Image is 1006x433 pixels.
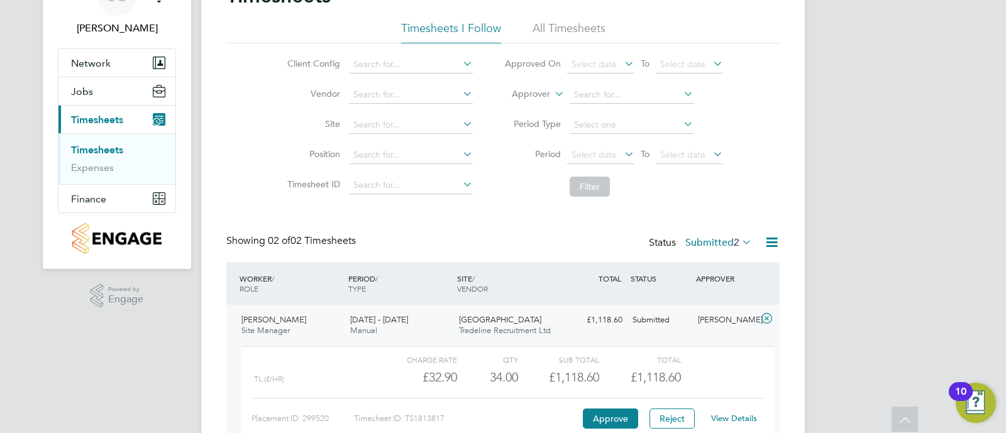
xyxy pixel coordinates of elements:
span: 02 of [268,234,290,247]
span: Select date [660,149,705,160]
button: Finance [58,185,175,212]
span: Network [71,57,111,69]
div: PERIOD [345,267,454,300]
span: / [472,273,475,283]
span: [DATE] - [DATE] [350,314,408,325]
div: £32.90 [376,367,457,388]
label: Vendor [284,88,340,99]
span: Select date [572,149,617,160]
label: Period Type [504,118,561,129]
div: £1,118.60 [562,310,627,331]
label: Submitted [685,236,752,249]
span: [GEOGRAPHIC_DATA] [459,314,541,325]
span: Site Manager [241,325,290,336]
span: VENDOR [457,283,488,293]
div: Submitted [627,310,693,331]
a: Powered byEngage [91,284,144,308]
span: Select date [572,58,617,70]
input: Search for... [349,86,473,104]
li: Timesheets I Follow [401,21,501,43]
li: All Timesheets [533,21,605,43]
a: Expenses [71,162,114,173]
span: TOTAL [599,273,621,283]
button: Approve [583,408,638,429]
span: / [375,273,378,283]
span: TL (£/HR) [254,375,284,383]
label: Site [284,118,340,129]
span: Sam Carter [58,21,176,36]
span: To [637,55,653,72]
div: Total [599,352,680,367]
span: / [272,273,274,283]
span: Tradeline Recruitment Ltd [459,325,551,336]
div: Showing [226,234,358,248]
div: 34.00 [457,367,518,388]
span: To [637,146,653,162]
label: Period [504,148,561,160]
span: Select date [660,58,705,70]
div: £1,118.60 [518,367,599,388]
div: Timesheets [58,133,175,184]
button: Filter [570,177,610,197]
span: 2 [734,236,739,249]
div: SITE [454,267,563,300]
span: Powered by [108,284,143,295]
button: Network [58,49,175,77]
button: Timesheets [58,106,175,133]
div: [PERSON_NAME] [693,310,758,331]
span: Manual [350,325,377,336]
span: [PERSON_NAME] [241,314,306,325]
label: Approver [494,88,550,101]
div: Charge rate [376,352,457,367]
input: Search for... [349,177,473,194]
span: Engage [108,294,143,305]
a: Go to home page [58,223,176,254]
span: 02 Timesheets [268,234,356,247]
label: Client Config [284,58,340,69]
span: Finance [71,193,106,205]
img: countryside-properties-logo-retina.png [72,223,161,254]
a: View Details [711,413,757,424]
a: Timesheets [71,144,123,156]
div: QTY [457,352,518,367]
input: Select one [570,116,694,134]
input: Search for... [349,56,473,74]
label: Position [284,148,340,160]
input: Search for... [349,116,473,134]
button: Open Resource Center, 10 new notifications [956,383,996,423]
input: Search for... [349,146,473,164]
button: Jobs [58,77,175,105]
span: ROLE [240,283,258,293]
span: TYPE [348,283,366,293]
div: Status [649,234,754,252]
div: APPROVER [693,267,758,290]
span: £1,118.60 [631,370,681,385]
label: Timesheet ID [284,178,340,190]
div: WORKER [236,267,345,300]
div: Timesheet ID: TS1813817 [354,408,580,429]
button: Reject [649,408,695,429]
div: STATUS [627,267,693,290]
label: Approved On [504,58,561,69]
div: 10 [955,392,966,408]
input: Search for... [570,86,694,104]
div: Placement ID: 299520 [251,408,354,429]
span: Timesheets [71,114,123,126]
div: Sub Total [518,352,599,367]
span: Jobs [71,85,93,97]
